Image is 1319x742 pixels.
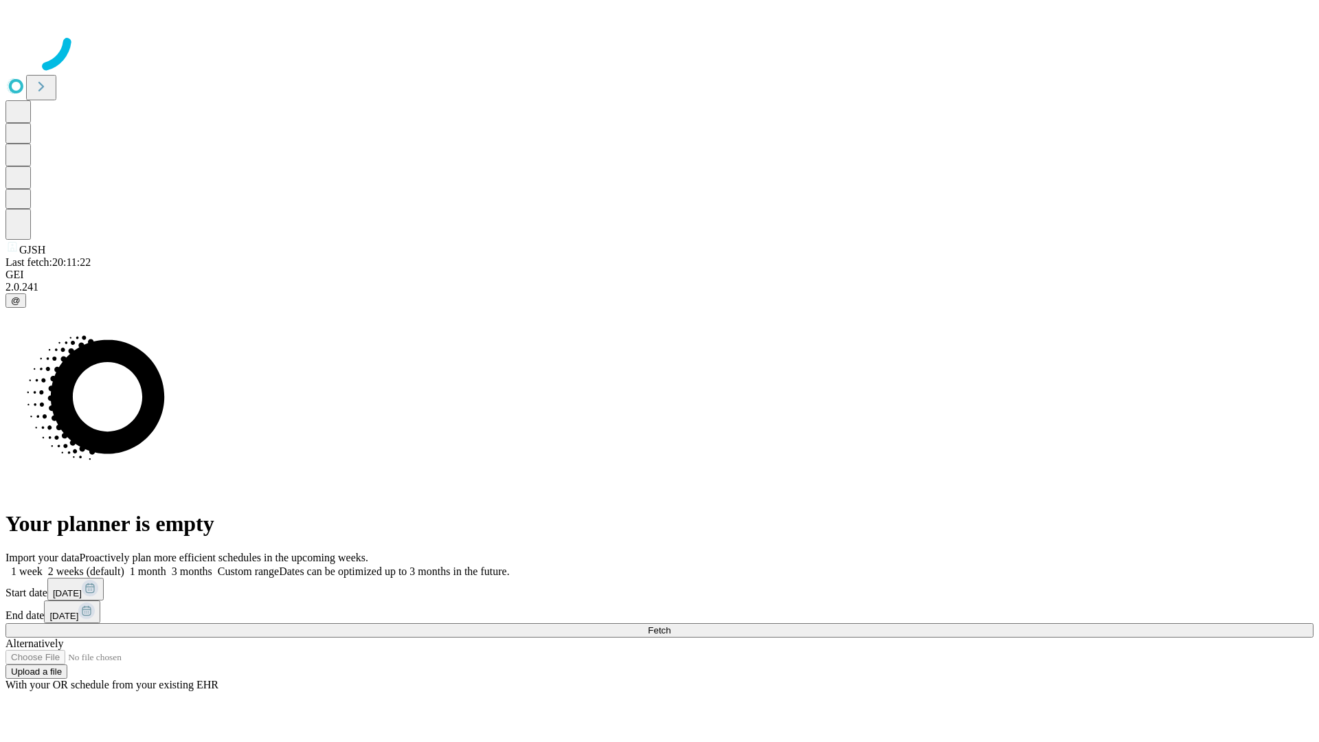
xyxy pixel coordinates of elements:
[48,565,124,577] span: 2 weeks (default)
[80,552,368,563] span: Proactively plan more efficient schedules in the upcoming weeks.
[279,565,509,577] span: Dates can be optimized up to 3 months in the future.
[5,552,80,563] span: Import your data
[5,578,1314,600] div: Start date
[5,600,1314,623] div: End date
[11,565,43,577] span: 1 week
[5,679,218,690] span: With your OR schedule from your existing EHR
[648,625,670,636] span: Fetch
[53,588,82,598] span: [DATE]
[47,578,104,600] button: [DATE]
[5,256,91,268] span: Last fetch: 20:11:22
[11,295,21,306] span: @
[172,565,212,577] span: 3 months
[49,611,78,621] span: [DATE]
[5,269,1314,281] div: GEI
[5,293,26,308] button: @
[5,281,1314,293] div: 2.0.241
[130,565,166,577] span: 1 month
[5,511,1314,537] h1: Your planner is empty
[44,600,100,623] button: [DATE]
[5,638,63,649] span: Alternatively
[5,664,67,679] button: Upload a file
[5,623,1314,638] button: Fetch
[218,565,279,577] span: Custom range
[19,244,45,256] span: GJSH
